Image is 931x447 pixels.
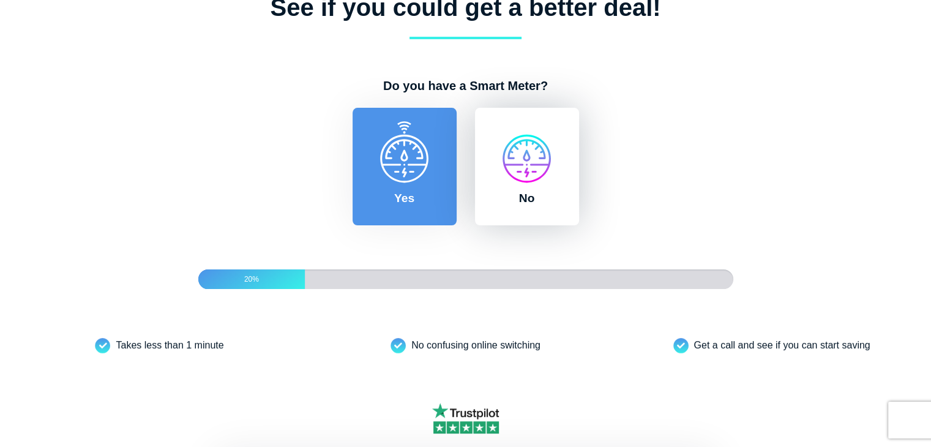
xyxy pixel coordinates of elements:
span: Get a call and see if you can start saving [694,340,870,350]
div: 20% [198,269,305,289]
span: No confusing online switching [411,340,540,350]
label: Do you have a Smart Meter? [282,78,649,93]
span: Takes less than 1 minute [116,340,223,350]
img: Trustpilot [423,403,507,434]
label: Yes [353,108,457,225]
label: No [475,108,579,225]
